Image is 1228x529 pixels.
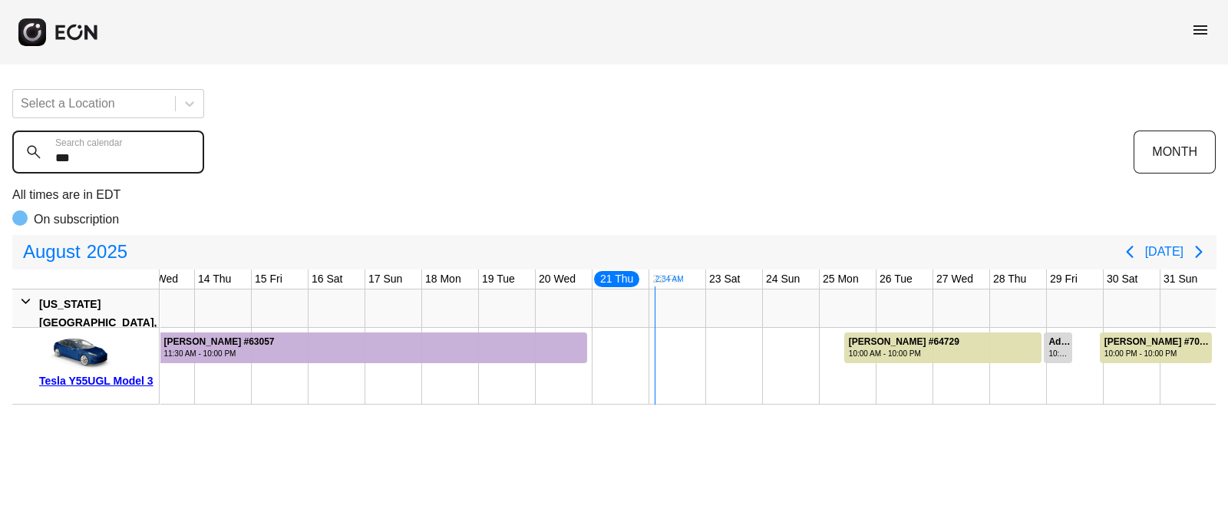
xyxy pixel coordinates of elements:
[1134,131,1216,174] button: MONTH
[34,210,119,229] p: On subscription
[990,269,1029,289] div: 28 Thu
[1183,236,1214,267] button: Next page
[933,269,976,289] div: 27 Wed
[820,269,862,289] div: 25 Mon
[1048,348,1071,359] div: 10:30 PM - 11:01 AM
[479,269,518,289] div: 19 Tue
[84,236,130,267] span: 2025
[39,372,153,390] div: Tesla Y55UGL Model 3
[309,269,345,289] div: 16 Sat
[1099,328,1213,363] div: Rented for 2 days by Kevin Galley Current status is verified
[536,269,579,289] div: 20 Wed
[849,348,959,359] div: 10:00 AM - 10:00 PM
[1145,238,1183,266] button: [DATE]
[1191,21,1210,39] span: menu
[876,269,916,289] div: 26 Tue
[14,236,137,267] button: August2025
[55,137,122,149] label: Search calendar
[843,328,1042,363] div: Rented for 4 days by Waldemar Hernández Current status is verified
[763,269,803,289] div: 24 Sun
[163,336,274,348] div: [PERSON_NAME] #63057
[1104,348,1210,359] div: 10:00 PM - 10:00 PM
[1104,269,1141,289] div: 30 Sat
[12,186,1216,204] p: All times are in EDT
[1047,269,1081,289] div: 29 Fri
[39,333,116,372] img: car
[706,269,743,289] div: 23 Sat
[163,348,274,359] div: 11:30 AM - 10:00 PM
[1043,328,1073,363] div: Rented for 1 days by Admin Block Current status is rental
[422,269,464,289] div: 18 Mon
[195,269,234,289] div: 14 Thu
[1114,236,1145,267] button: Previous page
[849,336,959,348] div: [PERSON_NAME] #64729
[39,295,157,350] div: [US_STATE][GEOGRAPHIC_DATA], [GEOGRAPHIC_DATA]
[593,269,641,289] div: 21 Thu
[252,269,286,289] div: 15 Fri
[1104,336,1210,348] div: [PERSON_NAME] #70274
[1048,336,1071,348] div: Admin Block #68999
[649,269,683,289] div: 22 Fri
[20,236,84,267] span: August
[365,269,405,289] div: 17 Sun
[1160,269,1200,289] div: 31 Sun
